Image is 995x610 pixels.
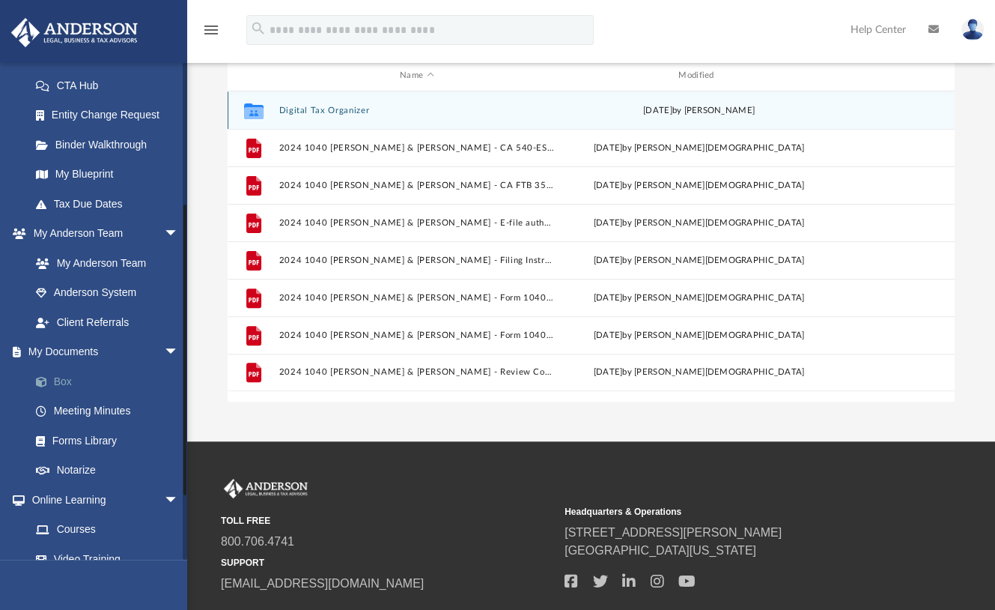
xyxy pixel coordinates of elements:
[561,69,837,82] div: Modified
[164,337,194,368] span: arrow_drop_down
[561,178,836,192] div: [DATE] by [PERSON_NAME][DEMOGRAPHIC_DATA]
[21,189,201,219] a: Tax Due Dates
[10,485,194,515] a: Online Learningarrow_drop_down
[843,69,948,82] div: id
[202,28,220,39] a: menu
[164,485,194,516] span: arrow_drop_down
[221,556,554,570] small: SUPPORT
[21,456,201,486] a: Notarize
[250,20,267,37] i: search
[279,218,554,228] button: 2024 1040 [PERSON_NAME] & [PERSON_NAME] - E-file authorisation - please sign.pdf
[565,526,782,539] a: [STREET_ADDRESS][PERSON_NAME]
[565,505,898,519] small: Headquarters & Operations
[21,100,201,130] a: Entity Change Request
[561,253,836,267] div: [DATE] by [PERSON_NAME][DEMOGRAPHIC_DATA]
[221,479,311,498] img: Anderson Advisors Platinum Portal
[561,328,836,342] div: [DATE] by [PERSON_NAME][DEMOGRAPHIC_DATA]
[565,544,756,557] a: [GEOGRAPHIC_DATA][US_STATE]
[10,219,194,249] a: My Anderson Teamarrow_drop_down
[279,181,554,190] button: 2024 1040 [PERSON_NAME] & [PERSON_NAME] - CA FTB 3582 payment voucher.pdf
[561,141,836,154] div: [DATE] by [PERSON_NAME][DEMOGRAPHIC_DATA]
[279,106,554,115] button: Digital Tax Organizer
[279,367,554,377] button: 2024 1040 [PERSON_NAME] & [PERSON_NAME] - Review Copy.pdf
[21,278,194,308] a: Anderson System
[234,69,272,82] div: id
[7,18,142,47] img: Anderson Advisors Platinum Portal
[278,69,554,82] div: Name
[164,219,194,250] span: arrow_drop_down
[221,514,554,528] small: TOLL FREE
[21,248,186,278] a: My Anderson Team
[561,291,836,304] div: [DATE] by [PERSON_NAME][DEMOGRAPHIC_DATA]
[21,160,194,190] a: My Blueprint
[221,535,294,548] a: 800.706.4741
[21,70,201,100] a: CTA Hub
[21,544,186,574] a: Video Training
[21,130,201,160] a: Binder Walkthrough
[561,366,836,379] div: [DATE] by [PERSON_NAME][DEMOGRAPHIC_DATA]
[279,330,554,340] button: 2024 1040 [PERSON_NAME] & [PERSON_NAME] - Form 1040-V, Form 1040 Payment Voucher.pdf
[961,19,984,40] img: User Pic
[21,307,194,337] a: Client Referrals
[279,256,554,265] button: 2024 1040 [PERSON_NAME] & [PERSON_NAME] - Filing Instructions.pdf
[21,515,194,545] a: Courses
[21,426,194,456] a: Forms Library
[561,103,836,117] div: [DATE] by [PERSON_NAME]
[21,366,201,396] a: Box
[10,337,201,367] a: My Documentsarrow_drop_down
[228,91,955,402] div: grid
[279,293,554,303] button: 2024 1040 [PERSON_NAME] & [PERSON_NAME] - Form 1040-ES Payment Voucher.pdf
[221,577,424,590] a: [EMAIL_ADDRESS][DOMAIN_NAME]
[202,21,220,39] i: menu
[561,216,836,229] div: [DATE] by [PERSON_NAME][DEMOGRAPHIC_DATA]
[279,143,554,153] button: 2024 1040 [PERSON_NAME] & [PERSON_NAME] - CA 540-ES payment voucher.pdf
[21,396,201,426] a: Meeting Minutes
